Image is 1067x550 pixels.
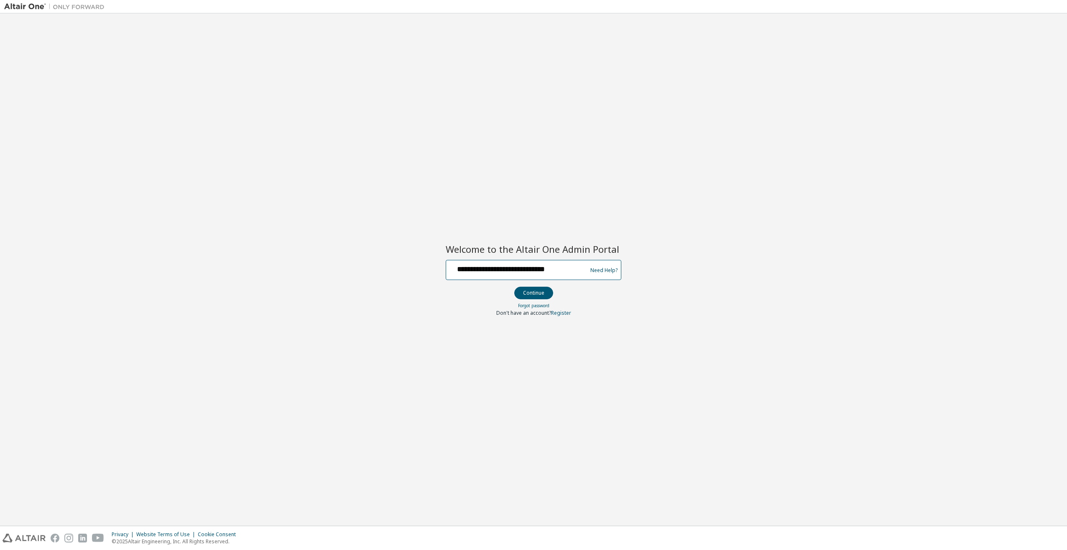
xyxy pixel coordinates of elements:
img: youtube.svg [92,534,104,542]
img: facebook.svg [51,534,59,542]
h2: Welcome to the Altair One Admin Portal [446,243,621,255]
p: © 2025 Altair Engineering, Inc. All Rights Reserved. [112,538,241,545]
span: Don't have an account? [496,309,551,316]
a: Register [551,309,571,316]
div: Privacy [112,531,136,538]
div: Website Terms of Use [136,531,198,538]
img: Altair One [4,3,109,11]
img: instagram.svg [64,534,73,542]
div: Cookie Consent [198,531,241,538]
img: linkedin.svg [78,534,87,542]
button: Continue [514,287,553,299]
a: Forgot password [518,303,549,308]
img: altair_logo.svg [3,534,46,542]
